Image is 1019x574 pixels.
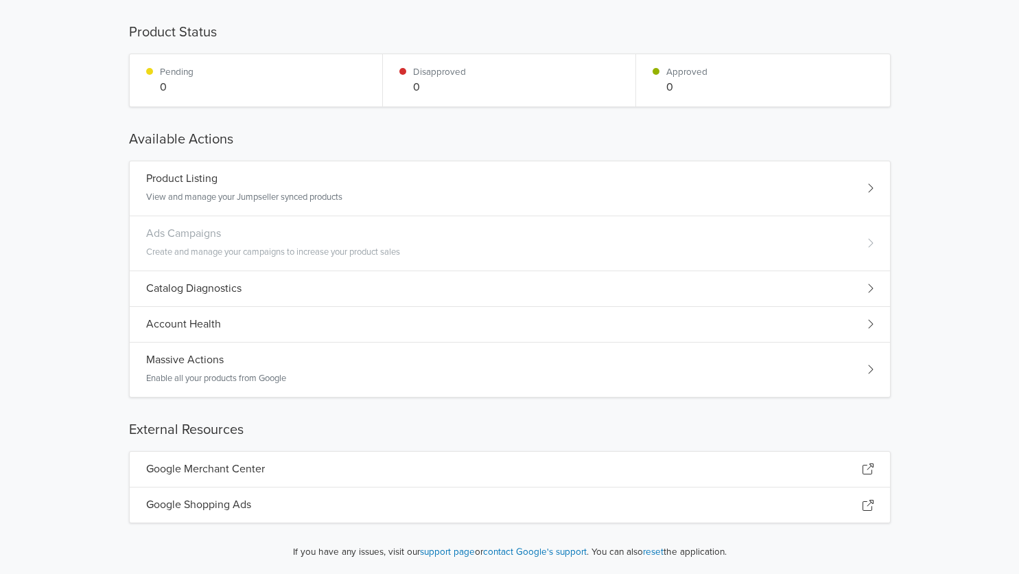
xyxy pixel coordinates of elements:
[130,271,890,307] div: Catalog Diagnostics
[636,54,889,106] div: Approved0
[146,191,342,205] p: View and manage your Jumpseller synced products
[666,65,707,79] p: Approved
[666,79,707,95] p: 0
[130,487,890,523] div: Google Shopping Ads
[146,246,400,260] p: Create and manage your campaigns to increase your product sales
[160,79,194,95] p: 0
[146,318,221,331] h5: Account Health
[643,547,664,558] a: reset
[130,452,890,487] div: Google Merchant Center
[413,65,466,79] p: Disapproved
[130,307,890,343] div: Account Health
[130,54,383,106] div: Pending0
[146,498,251,512] h5: Google Shopping Ads
[146,372,286,386] p: Enable all your products from Google
[146,463,265,476] h5: Google Merchant Center
[146,172,218,185] h5: Product Listing
[129,129,891,150] h5: Available Actions
[146,227,221,240] h5: Ads Campaigns
[483,547,587,558] a: contact Google's support
[146,282,242,295] h5: Catalog Diagnostics
[160,65,194,79] p: Pending
[130,343,890,397] div: Massive ActionsEnable all your products from Google
[129,22,891,43] h5: Product Status
[146,354,224,367] h5: Massive Actions
[383,54,636,106] div: Disapproved0
[130,216,890,271] div: Ads CampaignsCreate and manage your campaigns to increase your product sales
[145,545,874,559] span: If you have any issues, visit our or . You can also the application.
[413,79,466,95] p: 0
[420,547,475,558] a: support page
[130,161,890,216] div: Product ListingView and manage your Jumpseller synced products
[129,420,891,440] h5: External Resources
